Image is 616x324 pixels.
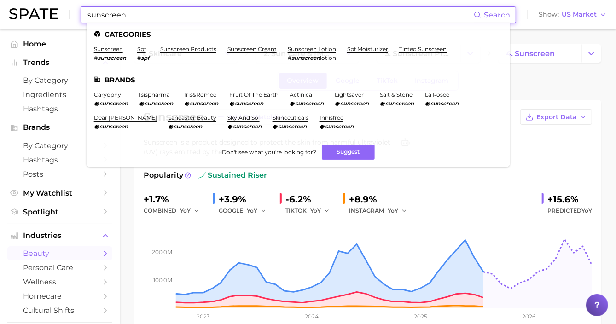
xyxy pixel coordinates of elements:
a: wellness [7,275,112,289]
button: Brands [7,121,112,134]
a: caryophy [94,91,121,98]
div: GOOGLE [219,205,273,216]
em: sunscreen [291,54,320,61]
a: Ingredients [7,87,112,102]
a: Posts [7,167,112,181]
a: innisfree [320,114,343,121]
input: Search here for a brand, industry, or ingredient [87,7,474,23]
span: wellness [23,278,97,286]
span: Spotlight [23,208,97,216]
a: Spotlight [7,205,112,219]
span: Hashtags [23,104,97,113]
em: sunscreen [295,100,324,107]
a: dear [PERSON_NAME] [94,114,157,121]
em: sunscreen [325,123,354,130]
a: personal care [7,260,112,275]
em: sunscreen [99,123,128,130]
a: Hashtags [7,153,112,167]
a: skinceuticals [273,114,308,121]
li: Brands [94,76,503,84]
a: sunscreen cream [227,46,277,52]
span: personal care [23,263,97,272]
a: sunscreen products [160,46,216,52]
span: YoY [180,207,191,214]
em: sunscreen [235,100,263,107]
em: spf [141,54,149,61]
span: sustained riser [198,170,267,181]
div: +3.9% [219,192,273,207]
span: YoY [310,207,321,214]
span: Hashtags [23,156,97,164]
button: Export Data [520,109,592,125]
span: by Category [23,76,97,85]
em: sunscreen [99,100,128,107]
a: My Watchlist [7,186,112,200]
a: actinica [290,91,312,98]
a: la rosée [425,91,450,98]
span: Predicted [547,205,592,216]
span: Popularity [144,170,183,181]
a: Home [7,37,112,51]
em: sunscreen [190,100,218,107]
span: Home [23,40,97,48]
em: sunscreen [98,54,126,61]
a: cultural shifts [7,303,112,318]
tspan: 2023 [197,313,210,320]
span: My Watchlist [23,189,97,197]
a: lightsaver [335,91,364,98]
a: homecare [7,289,112,303]
span: # [94,54,98,61]
span: beauty [23,249,97,258]
div: INSTAGRAM [349,205,413,216]
span: US Market [562,12,597,17]
span: Posts [23,170,97,179]
span: homecare [23,292,97,301]
a: Hashtags [7,102,112,116]
span: lotion [320,54,336,61]
span: Export Data [536,113,577,121]
button: YoY [180,205,200,216]
button: YoY [247,205,267,216]
div: +8.9% [349,192,413,207]
span: 4. sunscreen [506,49,555,58]
a: beauty [7,246,112,260]
a: sunscreen lotion [288,46,336,52]
span: Don't see what you're looking for? [222,149,316,156]
span: by Category [23,141,97,150]
span: YoY [581,207,592,214]
span: Show [539,12,559,17]
tspan: 2024 [305,313,319,320]
a: spf moisturizer [347,46,388,52]
em: sunscreen [385,100,414,107]
span: # [288,54,291,61]
span: YoY [388,207,398,214]
tspan: 2025 [414,313,427,320]
button: Suggest [322,145,375,160]
a: spf [137,46,146,52]
em: sunscreen [174,123,202,130]
em: sunscreen [340,100,369,107]
img: SPATE [9,8,58,19]
a: sunscreen [94,46,123,52]
span: Ingredients [23,90,97,99]
em: sunscreen [278,123,307,130]
button: YoY [310,205,330,216]
a: fruit of the earth [229,91,279,98]
div: +1.7% [144,192,206,207]
button: Industries [7,229,112,243]
a: lancaster beauty [168,114,216,121]
span: Trends [23,58,97,67]
button: ShowUS Market [536,9,609,21]
button: YoY [388,205,407,216]
button: Trends [7,56,112,69]
div: TIKTOK [285,205,336,216]
em: sunscreen [430,100,459,107]
a: 4. sunscreen [499,44,582,63]
a: by Category [7,139,112,153]
span: cultural shifts [23,306,97,315]
a: tinted sunscreen [399,46,447,52]
tspan: 2026 [523,313,536,320]
div: +15.6% [547,192,592,207]
div: combined [144,205,206,216]
span: Brands [23,123,97,132]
